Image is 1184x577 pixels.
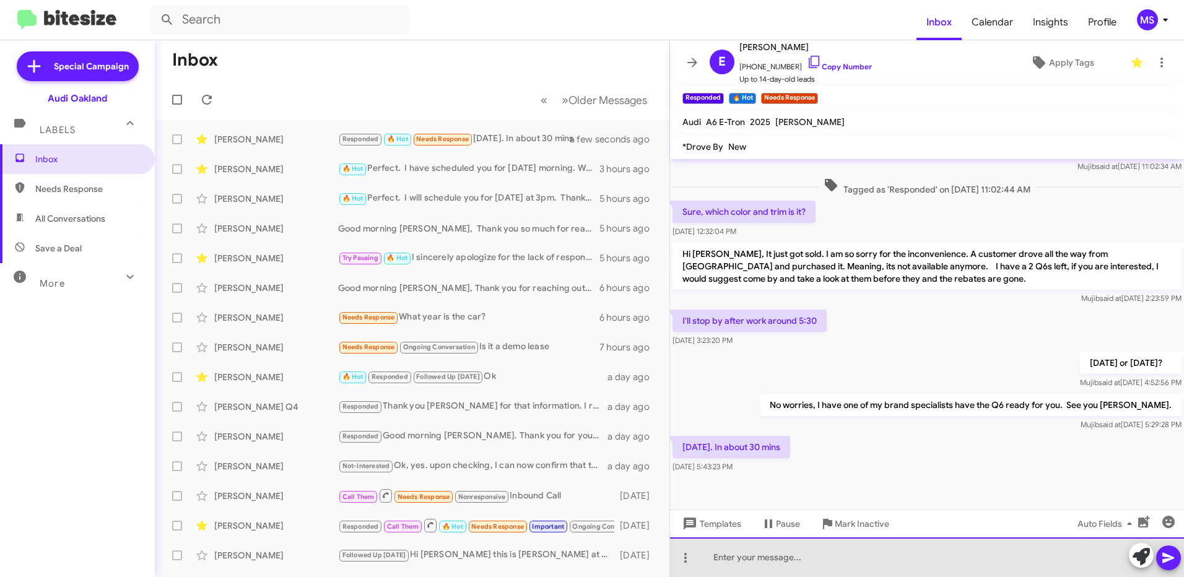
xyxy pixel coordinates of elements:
div: What year is the car? [338,310,599,324]
span: Ongoing Conversation [572,523,644,531]
a: Inbox [916,4,962,40]
div: Perfect. I will schedule you for [DATE] at 3pm. Thank you for the opportunity and we will see you... [338,191,599,206]
div: 5 hours ago [599,193,659,205]
div: [DATE] [614,519,659,532]
div: 6 hours ago [599,282,659,294]
small: Responded [682,93,724,104]
span: Tagged as 'Responded' on [DATE] 11:02:44 AM [819,178,1035,196]
div: [PERSON_NAME] [214,371,338,383]
div: a day ago [607,401,659,413]
div: Good morning [PERSON_NAME], Thank you so much for reaching out and your interest in our Q6s. Rest... [338,222,599,235]
a: Copy Number [807,62,872,71]
span: Responded [372,373,408,381]
span: Call Them [342,493,375,501]
small: 🔥 Hot [729,93,755,104]
span: [DATE] 3:23:20 PM [673,336,733,345]
div: [DATE]. In about 30 mins [338,132,585,146]
div: [PERSON_NAME] [214,193,338,205]
div: 5 hours ago [599,222,659,235]
span: said at [1100,293,1121,303]
div: I sincerely apologize for the lack of response. I’ve asked my Brand Specialist, [PERSON_NAME], to... [338,251,599,265]
div: Ok [338,370,607,384]
h1: Inbox [172,50,218,70]
div: 6 hours ago [599,311,659,324]
span: 🔥 Hot [342,373,363,381]
span: Followed Up [DATE] [416,373,480,381]
p: I'll stop by after work around 5:30 [673,310,827,332]
span: All Conversations [35,212,105,225]
span: Needs Response [35,183,141,195]
span: 2025 [750,116,770,128]
div: MS [1137,9,1158,30]
input: Search [150,5,410,35]
span: Mujib [DATE] 4:52:56 PM [1080,378,1182,387]
a: Calendar [962,4,1023,40]
div: [PERSON_NAME] [214,460,338,472]
span: Responded [342,402,379,410]
span: Responded [342,523,379,531]
span: Special Campaign [54,60,129,72]
span: Nonresponsive [458,493,506,501]
span: 🔥 Hot [342,194,363,202]
div: Good morning [PERSON_NAME], Thank you for reaching out. No we have not received the pictures or m... [338,282,599,294]
div: a few seconds ago [585,133,659,145]
span: Auto Fields [1077,513,1137,535]
span: Apply Tags [1049,51,1094,74]
button: Next [554,87,655,113]
div: Hi [PERSON_NAME] this is [PERSON_NAME] at Audi [GEOGRAPHIC_DATA]. Just wanted to follow up and ma... [338,548,614,562]
span: Followed Up [DATE] [342,551,406,559]
p: [DATE] or [DATE]? [1080,352,1182,374]
div: [PERSON_NAME] [214,341,338,354]
nav: Page navigation example [534,87,655,113]
div: 3 hours ago [599,163,659,175]
span: [DATE] 12:32:04 PM [673,227,736,236]
p: Hi [PERSON_NAME], It just got sold. I am so sorry for the inconvenience. A customer drove all the... [673,243,1182,290]
span: E [718,52,726,72]
span: said at [1096,162,1118,171]
div: a day ago [607,371,659,383]
div: [PERSON_NAME] [214,163,338,175]
button: Previous [533,87,555,113]
a: Insights [1023,4,1078,40]
div: Ok, yes. upon checking, I can now confirm that the vehicle of your interest is sold to another cu... [338,459,607,473]
span: 🔥 Hot [442,523,463,531]
div: [PERSON_NAME] [214,519,338,532]
span: Mujib [DATE] 11:02:34 AM [1077,162,1182,171]
span: Needs Response [342,343,395,351]
div: Is it a demo lease [338,340,599,354]
div: a day ago [607,430,659,443]
p: [DATE]. In about 30 mins [673,436,790,458]
span: New [728,141,746,152]
span: A6 E-Tron [706,116,745,128]
p: Sure, which color and trim is it? [673,201,816,223]
span: [PERSON_NAME] [775,116,845,128]
div: [PERSON_NAME] [214,549,338,562]
button: Mark Inactive [810,513,899,535]
span: Needs Response [398,493,450,501]
span: [PERSON_NAME] [739,40,872,54]
div: 7 hours ago [599,341,659,354]
span: Needs Response [471,523,524,531]
span: Mark Inactive [835,513,889,535]
div: [PERSON_NAME] Q4 [214,401,338,413]
span: Save a Deal [35,242,82,254]
a: Special Campaign [17,51,139,81]
div: a day ago [607,460,659,472]
span: Inbox [35,153,141,165]
span: Pause [776,513,800,535]
span: said at [1099,378,1120,387]
span: [DATE] 5:43:23 PM [673,462,733,471]
span: 🔥 Hot [387,135,408,143]
div: Audi Oakland [48,92,107,105]
span: Responded [342,135,379,143]
span: Call Them [387,523,419,531]
p: No worries, I have one of my brand specialists have the Q6 ready for you. See you [PERSON_NAME]. [760,394,1182,416]
span: Mujib [DATE] 5:29:28 PM [1081,420,1182,429]
div: The vehicle has 20,000 miles and is in good condition. There is one little door ding. Could you g... [338,518,614,533]
div: [PERSON_NAME] [214,133,338,145]
span: Older Messages [568,93,647,107]
span: 🔥 Hot [386,254,407,262]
